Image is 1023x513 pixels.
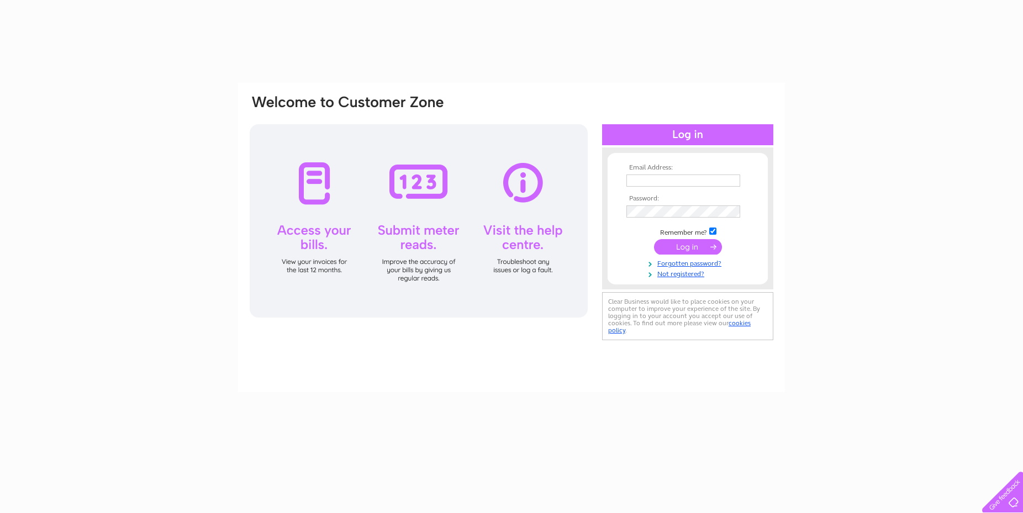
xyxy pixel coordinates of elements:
a: Forgotten password? [626,257,752,268]
th: Password: [624,195,752,203]
div: Clear Business would like to place cookies on your computer to improve your experience of the sit... [602,292,773,340]
a: Not registered? [626,268,752,278]
td: Remember me? [624,226,752,237]
th: Email Address: [624,164,752,172]
a: cookies policy [608,319,751,334]
input: Submit [654,239,722,255]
